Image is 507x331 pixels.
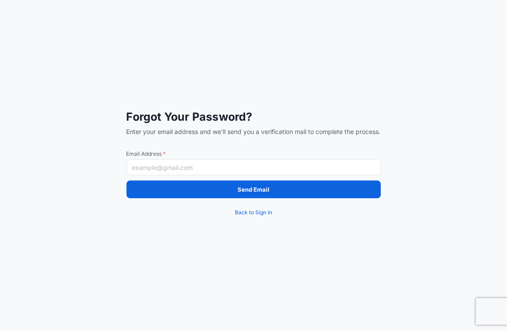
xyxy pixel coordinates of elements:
[127,110,381,124] span: Forgot Your Password?
[127,150,381,158] span: Email Address
[127,159,381,175] input: example@gmail.com
[235,208,272,217] span: Back to Sign In
[238,185,269,194] p: Send Email
[127,204,381,221] a: Back to Sign In
[127,127,381,136] span: Enter your email address and we'll send you a verification mail to complete the process.
[127,181,381,198] button: Send Email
